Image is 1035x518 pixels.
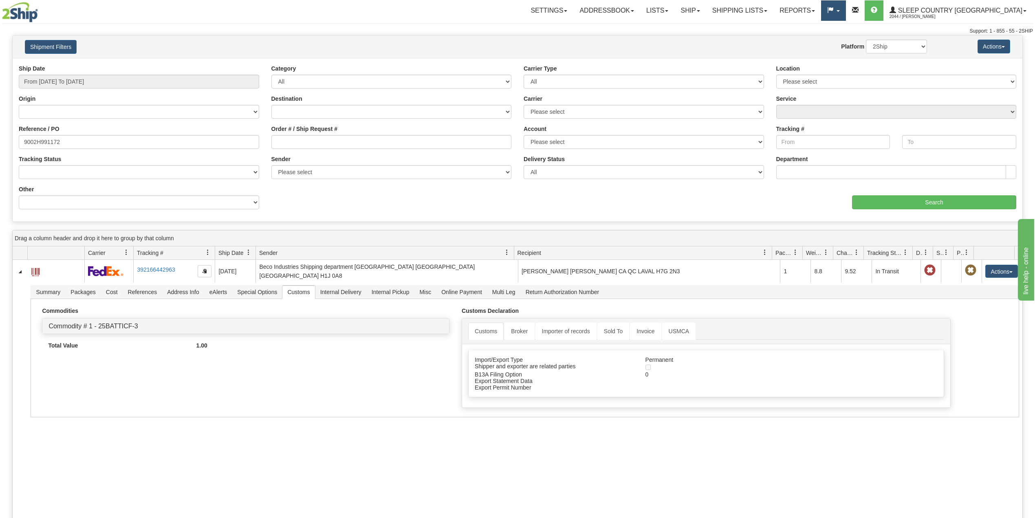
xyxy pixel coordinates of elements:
span: Address Info [162,286,204,299]
a: Carrier filter column settings [119,246,133,259]
span: Delivery Status [916,249,923,257]
a: Charge filter column settings [850,246,863,259]
a: Invoice [630,323,661,340]
div: live help - online [6,5,75,15]
a: Shipment Issues filter column settings [939,246,953,259]
strong: Total Value [48,342,78,349]
span: Ship Date [218,249,243,257]
td: 1 [780,260,810,283]
a: Collapse [16,268,24,276]
label: Ship Date [19,64,45,73]
span: References [123,286,162,299]
span: Late [924,265,936,276]
a: Tracking Status filter column settings [898,246,912,259]
div: B13A Filing Option [469,371,639,378]
span: Weight [806,249,823,257]
label: Order # / Ship Request # [271,125,338,133]
a: Broker [504,323,534,340]
span: eAlerts [205,286,232,299]
label: Reference / PO [19,125,59,133]
a: Weight filter column settings [819,246,833,259]
span: Tracking # [137,249,163,257]
strong: Customs Declaration [462,308,519,314]
a: Delivery Status filter column settings [919,246,933,259]
a: Recipient filter column settings [758,246,772,259]
a: Ship Date filter column settings [242,246,255,259]
td: 9.52 [841,260,872,283]
span: Misc [414,286,436,299]
td: In Transit [872,260,920,283]
span: Internal Pickup [367,286,414,299]
img: logo2044.jpg [2,2,38,22]
label: Category [271,64,296,73]
span: Tracking Status [867,249,903,257]
span: Special Options [232,286,282,299]
label: Other [19,185,34,193]
a: Customs [468,323,504,340]
span: Multi Leg [487,286,520,299]
input: From [776,135,890,149]
input: Search [852,195,1016,209]
a: Tracking # filter column settings [201,246,215,259]
label: Tracking # [776,125,804,133]
button: Actions [985,265,1018,278]
label: Department [776,155,808,163]
label: Origin [19,95,35,103]
label: Location [776,64,800,73]
div: Export Permit Number [469,384,639,391]
a: Packages filter column settings [788,246,802,259]
span: Summary [31,286,65,299]
span: Carrier [88,249,106,257]
div: Import/Export Type [469,356,639,363]
a: Label [31,264,40,277]
input: To [902,135,1016,149]
span: Packages [775,249,793,257]
label: Tracking Status [19,155,61,163]
span: 2044 / [PERSON_NAME] [890,13,951,21]
a: 392166442963 [137,266,175,273]
a: Commodity # 1 - 25BATTICF-3 [48,323,138,330]
label: Destination [271,95,302,103]
a: Lists [640,0,674,21]
a: Sender filter column settings [500,246,514,259]
span: Return Authorization Number [521,286,604,299]
a: Reports [773,0,821,21]
span: Pickup Not Assigned [965,265,976,276]
span: Packages [66,286,100,299]
div: grid grouping header [13,230,1022,246]
a: USMCA [662,323,696,340]
a: Sold To [597,323,629,340]
span: Cost [101,286,123,299]
td: 8.8 [810,260,841,283]
span: Sender [259,249,277,257]
div: Support: 1 - 855 - 55 - 2SHIP [2,28,1033,35]
img: 2 - FedEx Express® [88,266,123,276]
div: Export Statement Data [469,378,639,384]
span: Charge [837,249,854,257]
label: Carrier Type [524,64,557,73]
label: Sender [271,155,291,163]
a: Importer of records [535,323,597,340]
a: Ship [674,0,706,21]
span: Online Payment [436,286,487,299]
div: Shipper and exporter are related parties [469,363,639,370]
td: Beco Industries Shipping department [GEOGRAPHIC_DATA] [GEOGRAPHIC_DATA] [GEOGRAPHIC_DATA] H1J 0A8 [255,260,518,283]
div: 0 [639,371,850,378]
span: Shipment Issues [936,249,943,257]
a: Shipping lists [706,0,773,21]
a: Sleep Country [GEOGRAPHIC_DATA] 2044 / [PERSON_NAME] [883,0,1033,21]
a: Settings [524,0,573,21]
button: Copy to clipboard [198,265,211,277]
span: Internal Delivery [315,286,366,299]
span: Customs [282,286,315,299]
strong: 1.00 [196,342,207,349]
div: Permanent [639,356,850,363]
label: Service [776,95,797,103]
a: Addressbook [573,0,640,21]
span: Pickup Status [957,249,964,257]
button: Actions [978,40,1010,53]
span: Sleep Country [GEOGRAPHIC_DATA] [896,7,1022,14]
label: Delivery Status [524,155,565,163]
label: Carrier [524,95,542,103]
iframe: chat widget [1016,217,1034,301]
